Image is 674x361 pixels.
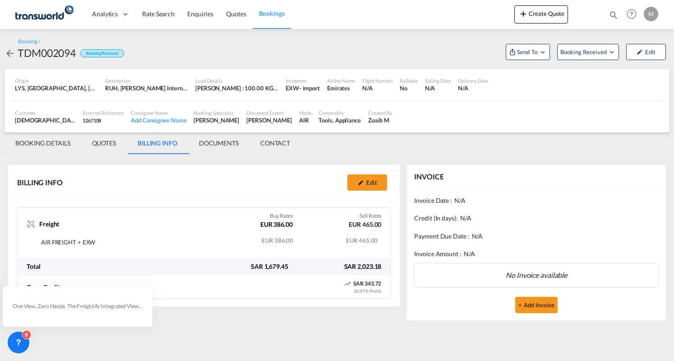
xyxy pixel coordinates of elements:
[297,262,391,271] div: SAR 2,023.18
[105,84,188,92] div: RUH, King Khaled International, Riyadh, Saudi Arabia, Middle East, Middle East
[15,84,98,92] div: LYS, Lyon Saint-Exupéry, Lyon, France, Western Europe, Europe
[327,77,355,84] div: Airline Name
[15,116,75,124] div: [DEMOGRAPHIC_DATA][PERSON_NAME]
[131,116,186,124] div: Add Consignee Name
[81,132,127,154] md-tab-item: QUOTES
[506,44,550,60] button: Open demo menu
[349,220,381,231] div: EUR 465.00
[18,46,76,60] div: TDM002094
[18,38,40,46] div: Booking /
[14,4,74,24] img: 1a84b2306ded11f09c1219774cd0a0fe.png
[362,77,393,84] div: Flight Number
[39,220,59,229] span: Freight
[414,245,659,263] div: Invoice Amount :
[400,77,417,84] div: Rollable
[270,212,293,220] label: Buy Rates
[414,263,659,287] div: No Invoice available
[195,77,278,84] div: Load Details
[319,109,360,116] div: Commodity
[286,77,320,84] div: Incoterms
[609,10,619,23] div: icon-magnify
[368,116,392,124] div: Zoaib M
[92,9,118,19] span: Analytics
[362,84,393,92] div: N/A
[262,237,293,244] span: EUR 386.00
[624,6,639,22] span: Help
[41,239,95,246] span: AIR FREIGHT + EXW
[458,84,488,92] div: N/A
[337,280,381,288] div: SAR 343.72
[15,77,98,84] div: Origin
[400,84,417,92] div: No
[194,109,239,116] div: Booking Specialist
[195,84,278,92] div: [PERSON_NAME] : 100.00 KG | Volumetric Wt : 100.00 KG | Chargeable Wt : 100.00 KG
[414,192,659,210] div: Invoice Date :
[458,77,488,84] div: Delivery Date
[226,10,246,18] span: Quotes
[518,8,529,19] md-icon: icon-plus 400-fg
[414,172,443,182] div: INVOICE
[259,9,285,17] span: Bookings
[5,48,15,59] md-icon: icon-arrow-left
[188,132,249,154] md-tab-item: DOCUMENTS
[127,132,188,154] md-tab-item: BILLING INFO
[83,117,101,123] span: 1267108
[344,280,351,287] md-icon: icon-trending-up
[644,7,658,21] div: M
[187,10,213,18] span: Enquiries
[347,174,387,191] button: icon-pencilEdit
[249,132,301,154] md-tab-item: CONTACT
[204,262,297,271] div: SAR 1,679.45
[27,283,60,292] div: Gross Profit
[514,5,568,23] button: icon-plus 400-fgCreate Quote
[327,84,355,92] div: Emirates
[368,109,392,116] div: Created By
[414,227,659,245] div: Payment Due Date :
[346,237,378,244] span: EUR 465.00
[354,288,382,294] div: 20.47% Profit
[515,297,558,313] button: + Add Invoice
[414,209,659,227] div: Credit (In days):
[460,214,471,223] span: N/A
[299,84,320,92] div: - import
[454,196,466,205] span: N/A
[360,212,381,220] label: Sell Rates
[260,220,293,231] div: EUR 386.00
[609,10,619,20] md-icon: icon-magnify
[637,49,643,55] md-icon: icon-pencil
[105,77,188,84] div: Destination
[15,109,75,116] div: Customer
[246,109,292,116] div: Document Expert
[557,44,619,60] button: Open demo menu
[425,77,451,84] div: Sailing Date
[246,116,292,124] div: [PERSON_NAME]
[560,47,608,56] span: Booking Received
[299,116,312,124] div: AIR
[425,84,451,92] div: N/A
[472,232,483,241] span: N/A
[516,47,539,56] span: Send To
[17,178,63,188] div: BILLING INFO
[319,116,360,124] div: Tools, Appliance
[286,84,299,92] div: EXW
[5,132,81,154] md-tab-item: BOOKING DETAILS
[5,46,18,60] div: icon-arrow-left
[358,179,364,186] md-icon: icon-pencil
[18,262,204,271] div: Total
[464,249,475,258] span: N/A
[5,132,301,154] md-pagination-wrapper: Use the left and right arrow keys to navigate between tabs
[80,49,124,58] div: Booking Received
[299,109,312,116] div: Mode
[83,109,124,116] div: External Reference
[131,109,186,116] div: Consignee Name
[626,44,666,60] button: icon-pencilEdit
[194,116,239,124] div: [PERSON_NAME]
[142,10,175,18] span: Rate Search
[624,6,644,23] div: Help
